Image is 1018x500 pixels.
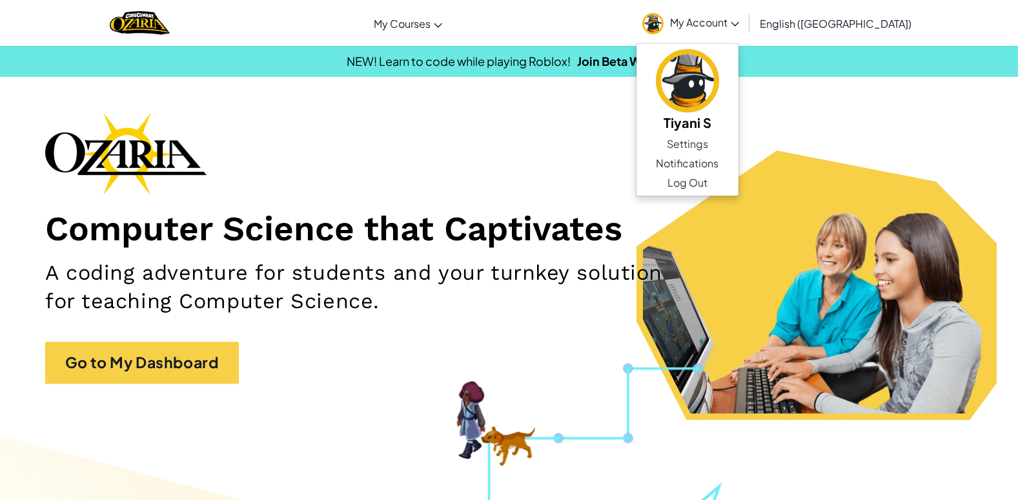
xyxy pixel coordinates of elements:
span: Notifications [656,156,718,171]
h2: A coding adventure for students and your turnkey solution for teaching Computer Science. [45,259,667,316]
a: English ([GEOGRAPHIC_DATA]) [753,6,918,41]
h5: Tiyani S [649,112,726,132]
span: My Account [670,16,739,29]
a: Ozaria by CodeCombat logo [110,10,170,36]
a: Join Beta Waitlist [577,54,671,68]
a: Go to My Dashboard [45,342,239,384]
a: Notifications [636,154,738,173]
span: English ([GEOGRAPHIC_DATA]) [760,17,911,30]
img: avatar [642,13,664,34]
span: My Courses [374,17,431,30]
a: My Courses [367,6,449,41]
img: Home [110,10,170,36]
img: avatar [656,49,719,112]
span: NEW! Learn to code while playing Roblox! [347,54,571,68]
a: Tiyani S [636,47,738,134]
h1: Computer Science that Captivates [45,208,973,250]
a: My Account [636,3,746,43]
img: Ozaria branding logo [45,112,207,195]
a: Settings [636,134,738,154]
a: Log Out [636,173,738,193]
